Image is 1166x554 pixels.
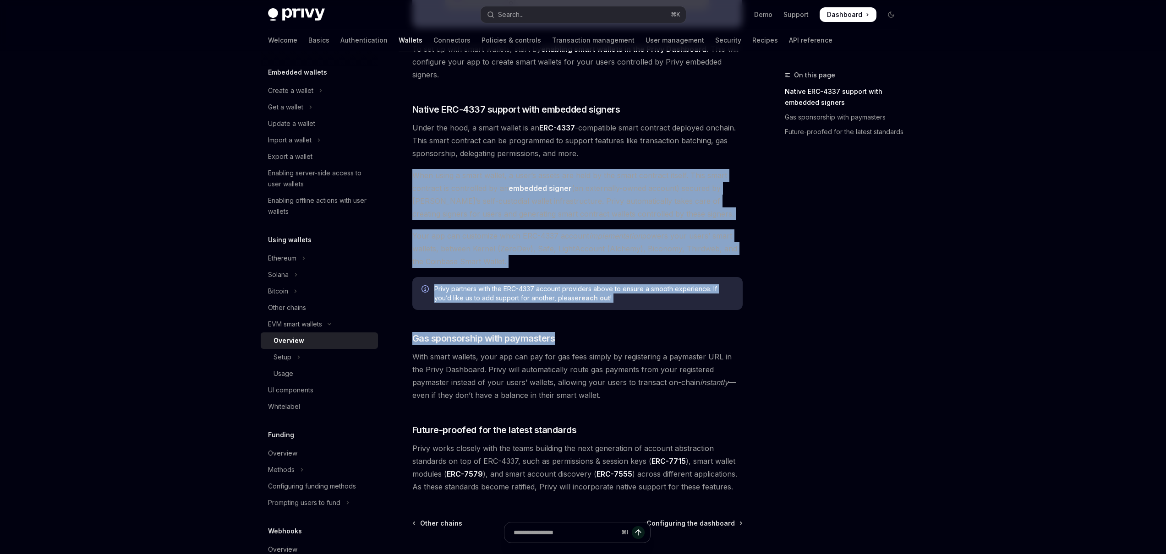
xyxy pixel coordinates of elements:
div: Export a wallet [268,151,312,162]
button: Toggle Methods section [261,462,378,478]
div: Search... [498,9,524,20]
span: On this page [794,70,835,81]
button: Send message [632,526,645,539]
span: Dashboard [827,10,862,19]
a: Welcome [268,29,297,51]
span: Native ERC-4337 support with embedded signers [412,103,620,116]
h5: Using wallets [268,234,312,245]
button: Open search [481,6,686,23]
span: Future-proofed for the latest standards [412,424,577,436]
a: Transaction management [552,29,635,51]
a: Future-proofed for the latest standards [785,125,906,139]
div: Enabling offline actions with user wallets [268,195,372,217]
em: instantly [700,378,728,387]
div: EVM smart wallets [268,319,322,330]
button: Toggle EVM smart wallets section [261,316,378,332]
svg: Info [422,285,431,294]
a: Overview [261,332,378,349]
a: ERC-4337 [539,123,575,133]
button: Toggle Import a wallet section [261,132,378,148]
span: Privy works closely with the teams building the next generation of account abstraction standards ... [412,442,743,493]
div: UI components [268,385,313,396]
button: Toggle Get a wallet section [261,99,378,115]
div: Import a wallet [268,135,312,146]
a: Security [715,29,741,51]
div: Enabling server-side access to user wallets [268,168,372,190]
a: Native ERC-4337 support with embedded signers [785,84,906,110]
a: Connectors [433,29,471,51]
span: Under the hood, a smart wallet is an -compatible smart contract deployed onchain. This smart cont... [412,121,743,160]
span: When using a smart wallet, a user’s assets are held by the smart contract itself. This smart cont... [412,169,743,220]
a: Overview [261,445,378,462]
a: Enabling server-side access to user wallets [261,165,378,192]
h5: Funding [268,429,294,440]
a: Basics [308,29,329,51]
span: Privy partners with the ERC-4337 account providers above to ensure a smooth experience. If you’d ... [434,284,734,303]
a: Enabling offline actions with user wallets [261,192,378,220]
a: Whitelabel [261,398,378,415]
span: Configuring the dashboard [646,519,735,528]
div: Configuring funding methods [268,481,356,492]
span: Gas sponsorship with paymasters [412,332,555,345]
span: ⌘ K [671,11,680,18]
strong: embedded signer [509,184,572,193]
a: Update a wallet [261,115,378,132]
a: Recipes [752,29,778,51]
a: reach out [579,294,610,302]
a: ERC-7715 [651,456,686,466]
a: UI components [261,382,378,398]
div: Setup [274,352,291,363]
a: API reference [789,29,832,51]
a: Configuring the dashboard [646,519,742,528]
a: Configuring funding methods [261,478,378,494]
div: Get a wallet [268,102,303,113]
a: ERC-7579 [447,469,483,479]
input: Ask a question... [514,522,618,543]
button: Toggle Bitcoin section [261,283,378,299]
a: Export a wallet [261,148,378,165]
h5: Embedded wallets [268,67,327,78]
div: Prompting users to fund [268,497,340,508]
div: Ethereum [268,253,296,264]
button: Toggle Setup section [261,349,378,365]
a: Authentication [340,29,388,51]
div: Update a wallet [268,118,315,129]
div: Create a wallet [268,85,313,96]
span: Your app can customize which ERC-4337 account powers your users’ smart wallets, between Kernel (Z... [412,229,743,268]
a: Demo [754,10,772,19]
div: Whitelabel [268,401,300,412]
a: Other chains [413,519,462,528]
span: With smart wallets, your app can pay for gas fees simply by registering a paymaster URL in the Pr... [412,350,743,402]
a: Wallets [399,29,422,51]
a: Support [783,10,809,19]
span: Other chains [420,519,462,528]
em: implementation [589,231,642,240]
a: User management [646,29,704,51]
button: Toggle Prompting users to fund section [261,494,378,511]
div: Overview [274,335,304,346]
a: Usage [261,365,378,382]
button: Toggle Ethereum section [261,250,378,266]
h5: Webhooks [268,526,302,537]
button: Toggle Solana section [261,266,378,283]
a: ERC-7555 [597,469,632,479]
div: Methods [268,464,295,475]
a: Other chains [261,299,378,316]
img: dark logo [268,8,325,21]
span: To set up with smart wallets, start by . This will configure your app to create smart wallets for... [412,43,743,81]
a: Policies & controls [482,29,541,51]
div: Usage [274,368,293,379]
button: Toggle dark mode [884,7,898,22]
div: Other chains [268,302,306,313]
a: Dashboard [820,7,876,22]
button: Toggle Create a wallet section [261,82,378,99]
div: Solana [268,269,289,280]
div: Bitcoin [268,286,288,297]
div: Overview [268,448,297,459]
a: Gas sponsorship with paymasters [785,110,906,125]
